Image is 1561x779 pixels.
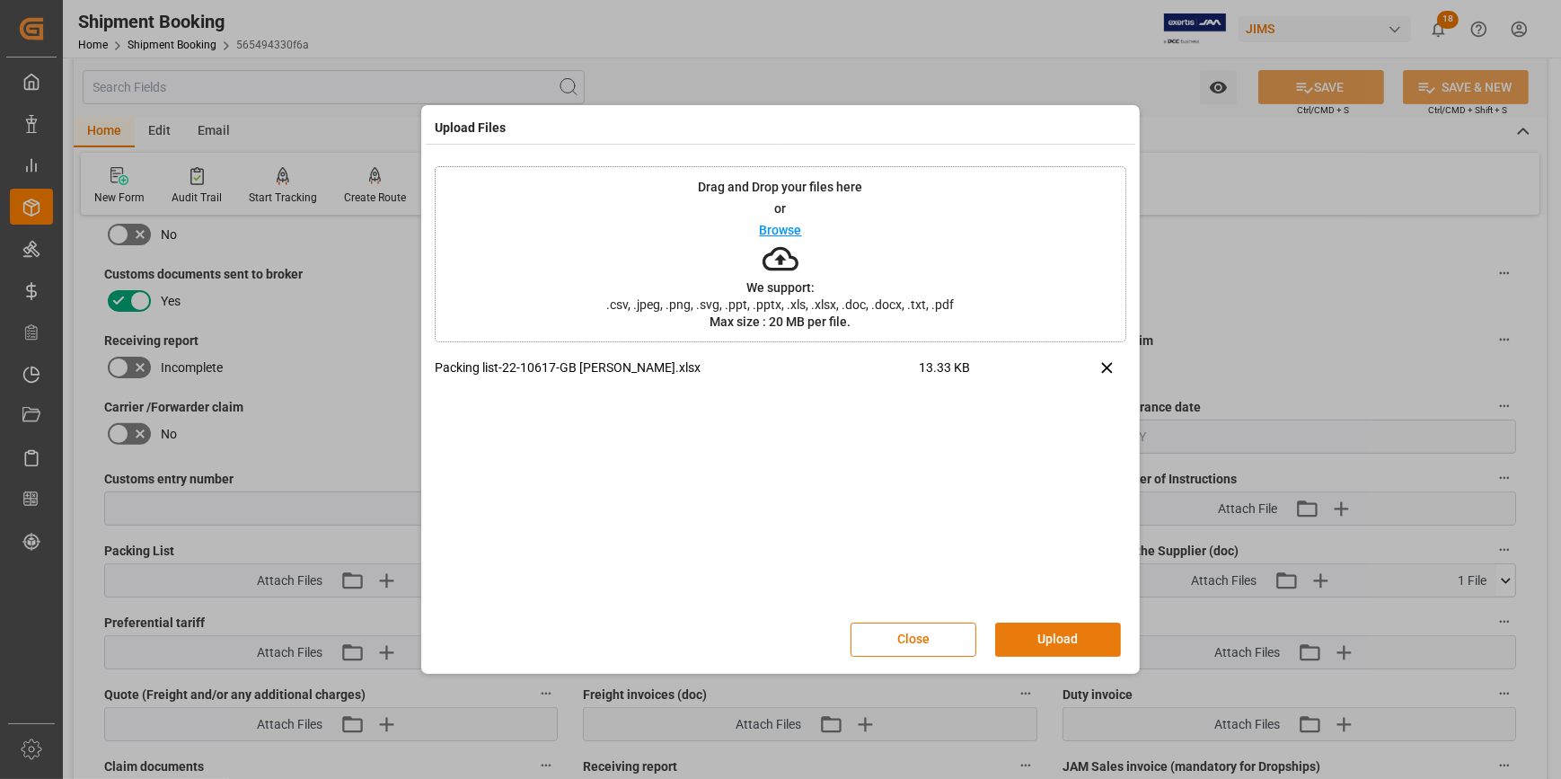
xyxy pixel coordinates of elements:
div: Drag and Drop your files hereorBrowseWe support:.csv, .jpeg, .png, .svg, .ppt, .pptx, .xls, .xlsx... [435,166,1126,342]
p: or [775,202,787,215]
p: We support: [746,281,815,294]
p: Drag and Drop your files here [699,181,863,193]
button: Upload [995,623,1121,657]
span: 13.33 KB [919,359,1041,390]
button: Close [851,623,976,657]
p: Browse [760,224,802,236]
p: Max size : 20 MB per file. [710,315,851,328]
p: Packing list-22-10617-GB [PERSON_NAME].xlsx [435,359,919,377]
span: .csv, .jpeg, .png, .svg, .ppt, .pptx, .xls, .xlsx, .doc, .docx, .txt, .pdf [595,298,966,311]
h4: Upload Files [435,119,506,137]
